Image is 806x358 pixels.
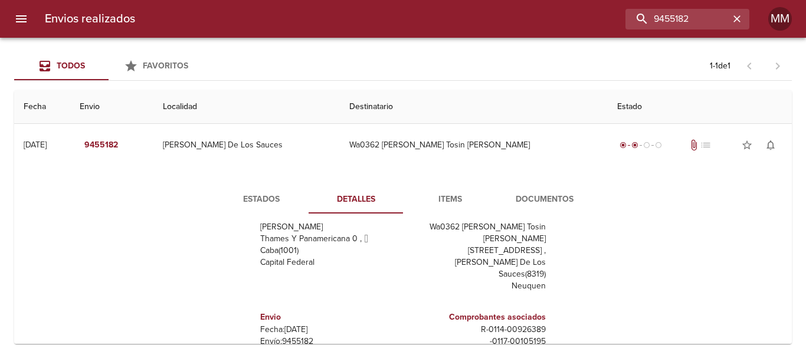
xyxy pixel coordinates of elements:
[14,52,203,80] div: Tabs Envios
[504,192,585,207] span: Documentos
[735,133,759,157] button: Agregar a favoritos
[408,221,546,245] p: Wa0362 [PERSON_NAME] Tosin [PERSON_NAME]
[408,245,546,257] p: [STREET_ADDRESS] ,
[24,140,47,150] div: [DATE]
[768,7,792,31] div: MM
[408,311,546,324] h6: Comprobantes asociados
[340,90,608,124] th: Destinatario
[735,60,764,71] span: Pagina anterior
[643,142,650,149] span: radio_button_unchecked
[316,192,396,207] span: Detalles
[153,124,339,166] td: [PERSON_NAME] De Los Sauces
[408,280,546,292] p: Neuquen
[14,90,70,124] th: Fecha
[620,142,627,149] span: radio_button_checked
[625,9,729,29] input: buscar
[700,139,712,151] span: No tiene pedido asociado
[70,90,153,124] th: Envio
[410,192,490,207] span: Items
[741,139,753,151] span: star_border
[408,336,546,347] p: - 0117 - 00105195
[260,257,398,268] p: Capital Federal
[221,192,302,207] span: Estados
[408,324,546,336] p: R - 0114 - 00926389
[608,90,792,124] th: Estado
[260,311,398,324] h6: Envio
[45,9,135,28] h6: Envios realizados
[80,134,123,156] button: 9455182
[260,324,398,336] p: Fecha: [DATE]
[759,133,782,157] button: Activar notificaciones
[655,142,662,149] span: radio_button_unchecked
[408,257,546,280] p: [PERSON_NAME] De Los Sauces ( 8319 )
[710,60,730,72] p: 1 - 1 de 1
[340,124,608,166] td: Wa0362 [PERSON_NAME] Tosin [PERSON_NAME]
[764,52,792,80] span: Pagina siguiente
[153,90,339,124] th: Localidad
[84,138,118,153] em: 9455182
[214,185,592,214] div: Tabs detalle de guia
[765,139,776,151] span: notifications_none
[260,336,398,347] p: Envío: 9455182
[768,7,792,31] div: Abrir información de usuario
[631,142,638,149] span: radio_button_checked
[260,221,398,233] p: [PERSON_NAME]
[260,245,398,257] p: Caba ( 1001 )
[688,139,700,151] span: Tiene documentos adjuntos
[617,139,664,151] div: Despachado
[260,233,398,245] p: Thames Y Panamericana 0 ,  
[57,61,85,71] span: Todos
[7,5,35,33] button: menu
[143,61,188,71] span: Favoritos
